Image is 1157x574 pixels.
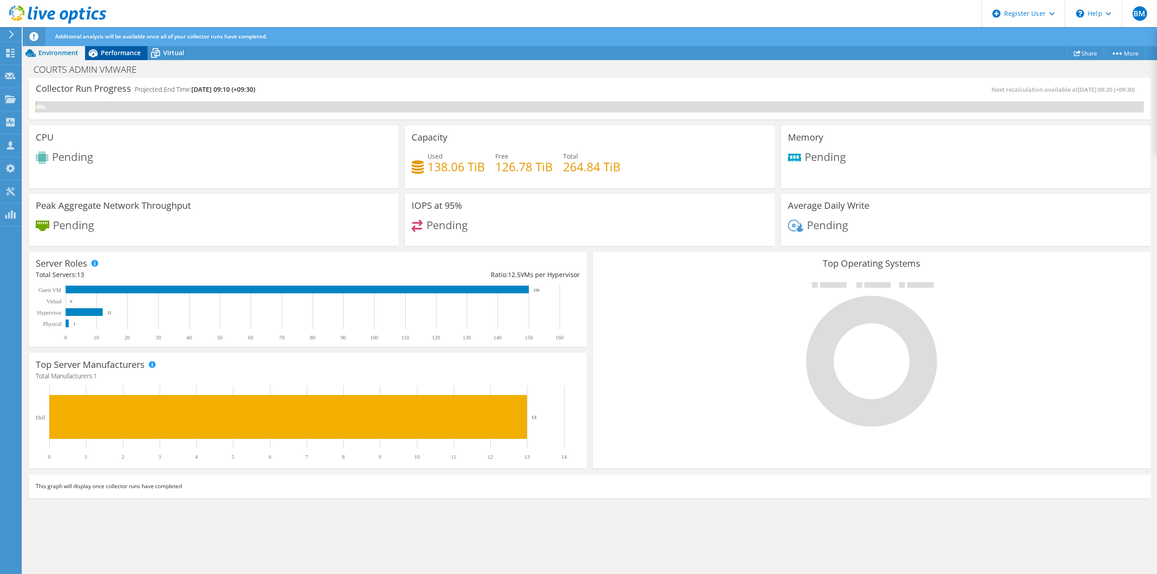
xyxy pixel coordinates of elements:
[310,334,315,341] text: 80
[531,414,537,420] text: 13
[379,454,381,460] text: 9
[427,217,468,232] span: Pending
[47,298,62,305] text: Virtual
[495,152,508,160] span: Free
[807,217,848,232] span: Pending
[412,201,462,211] h3: IOPS at 95%
[805,149,846,164] span: Pending
[248,334,253,341] text: 60
[43,321,62,327] text: Physical
[37,310,62,316] text: Hypervisor
[70,299,72,304] text: 0
[432,334,440,341] text: 120
[563,152,578,160] span: Total
[38,48,78,57] span: Environment
[451,454,456,460] text: 11
[412,132,447,142] h3: Capacity
[77,270,84,279] span: 13
[508,270,521,279] span: 12.5
[36,201,191,211] h3: Peak Aggregate Network Throughput
[101,48,141,57] span: Performance
[36,371,580,381] h4: Total Manufacturers:
[73,322,76,326] text: 1
[370,334,378,341] text: 100
[788,201,869,211] h3: Average Daily Write
[48,454,51,460] text: 0
[1067,46,1104,60] a: Share
[29,475,1151,498] div: This graph will display once collector runs have completed
[495,162,553,172] h4: 126.78 TiB
[107,311,111,315] text: 12
[122,454,124,460] text: 2
[493,334,502,341] text: 140
[52,149,93,164] span: Pending
[53,217,94,232] span: Pending
[36,360,145,370] h3: Top Server Manufacturers
[186,334,192,341] text: 40
[124,334,130,341] text: 20
[488,454,493,460] text: 12
[991,85,1139,94] span: Next recalculation available at
[342,454,345,460] text: 8
[55,33,267,40] span: Additional analysis will be available once all of your collector runs have completed.
[427,162,485,172] h4: 138.06 TiB
[217,334,223,341] text: 50
[1104,46,1146,60] a: More
[94,334,99,341] text: 10
[1078,85,1135,94] span: [DATE] 09:20 (+09:30)
[191,85,255,94] span: [DATE] 09:10 (+09:30)
[561,454,567,460] text: 14
[600,259,1144,268] h3: Top Operating Systems
[341,334,346,341] text: 90
[1076,9,1084,18] svg: \n
[533,288,540,292] text: 150
[414,454,420,460] text: 10
[135,85,255,94] h4: Projected End Time:
[279,334,285,341] text: 70
[525,334,533,341] text: 150
[269,454,271,460] text: 6
[158,454,161,460] text: 3
[85,454,87,460] text: 1
[524,454,530,460] text: 13
[195,454,198,460] text: 4
[94,372,97,380] span: 1
[308,270,579,280] div: Ratio: VMs per Hypervisor
[1133,6,1147,21] span: BM
[232,454,234,460] text: 5
[401,334,409,341] text: 110
[156,334,161,341] text: 30
[163,48,184,57] span: Virtual
[36,259,87,268] h3: Server Roles
[64,334,67,341] text: 0
[36,414,45,421] text: Dell
[555,334,564,341] text: 160
[563,162,621,172] h4: 264.84 TiB
[305,454,308,460] text: 7
[36,270,308,280] div: Total Servers:
[36,132,54,142] h3: CPU
[38,287,61,293] text: Guest VM
[427,152,443,160] span: Used
[463,334,471,341] text: 130
[29,65,151,75] h1: COURTS ADMIN VMWARE
[788,132,823,142] h3: Memory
